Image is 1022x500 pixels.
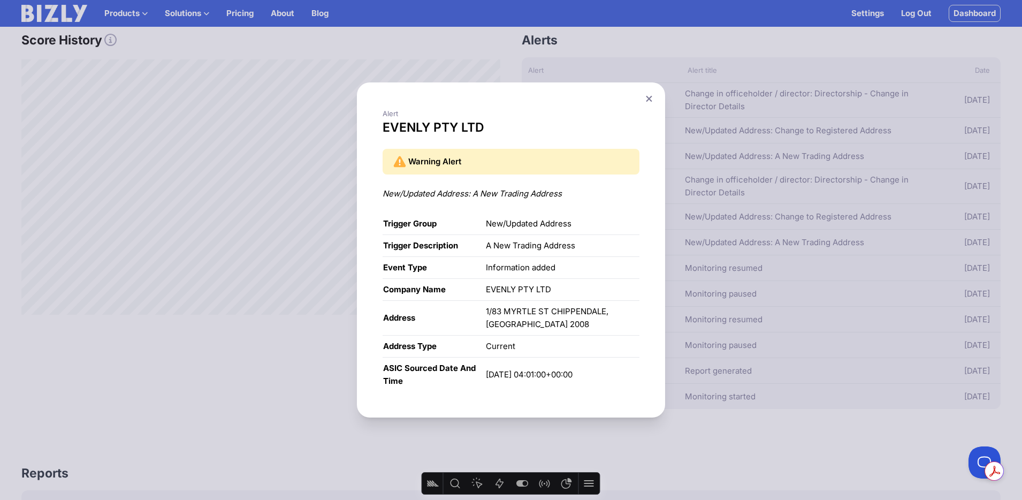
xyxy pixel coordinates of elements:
[485,336,639,358] td: Current
[968,446,1001,479] iframe: Toggle Customer Support
[383,108,639,119] h5: Alert
[383,301,485,336] th: address
[485,279,639,301] td: EVENLY PTY LTD
[383,257,485,279] th: event type
[408,155,461,168] div: Warning Alert
[485,213,639,235] td: New/Updated Address
[485,358,639,392] td: [DATE] 04:01:00+00:00
[485,235,639,257] td: A New Trading Address
[383,213,485,235] th: trigger group
[383,336,485,358] th: address type
[383,235,485,257] th: trigger description
[383,358,485,392] th: ASIC sourced date and time
[383,119,639,136] h3: EVENLY PTY LTD
[383,279,485,301] th: company name
[485,257,639,279] td: Information added
[383,187,639,200] div: New/Updated Address: A New Trading Address
[485,301,639,336] td: 1/83 MYRTLE ST CHIPPENDALE, [GEOGRAPHIC_DATA] 2008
